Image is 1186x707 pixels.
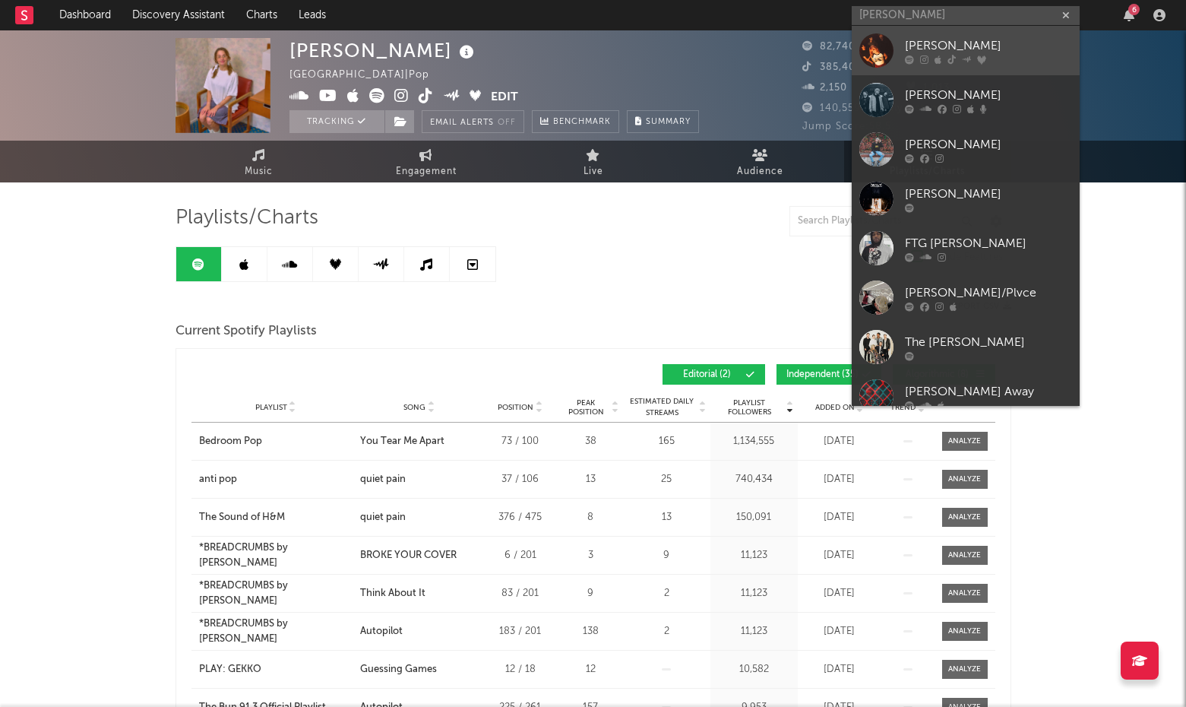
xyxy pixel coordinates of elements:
[627,548,707,563] div: 9
[627,434,707,449] div: 165
[289,110,384,133] button: Tracking
[562,472,619,487] div: 13
[532,110,619,133] a: Benchmark
[737,163,783,181] span: Audience
[852,26,1080,75] a: [PERSON_NAME]
[627,624,707,639] div: 2
[802,662,878,677] div: [DATE]
[802,548,878,563] div: [DATE]
[663,364,765,385] button: Editorial(2)
[852,174,1080,224] a: [PERSON_NAME]
[714,472,794,487] div: 740,434
[396,163,457,181] span: Engagement
[905,382,1072,401] div: [PERSON_NAME] Away
[627,586,707,601] div: 2
[802,624,878,639] div: [DATE]
[289,38,478,63] div: [PERSON_NAME]
[498,403,533,412] span: Position
[199,579,353,608] a: *BREADCRUMBS by [PERSON_NAME]
[627,510,707,525] div: 13
[562,398,610,417] span: Peak Position
[403,403,425,412] span: Song
[562,662,619,677] div: 12
[562,548,619,563] div: 3
[562,624,619,639] div: 138
[199,434,353,449] a: Bedroom Pop
[360,548,457,563] div: BROKE YOUR COVER
[486,662,555,677] div: 12 / 18
[802,472,878,487] div: [DATE]
[562,434,619,449] div: 38
[562,510,619,525] div: 8
[360,586,425,601] div: Think About It
[776,364,881,385] button: Independent(35)
[852,372,1080,421] a: [PERSON_NAME] Away
[905,333,1072,351] div: The [PERSON_NAME]
[802,42,856,52] span: 82,740
[714,662,794,677] div: 10,582
[199,472,353,487] a: anti pop
[672,370,742,379] span: Editorial ( 2 )
[905,135,1072,154] div: [PERSON_NAME]
[176,209,318,227] span: Playlists/Charts
[1124,9,1134,21] button: 6
[486,586,555,601] div: 83 / 201
[890,403,916,412] span: Trend
[905,86,1072,104] div: [PERSON_NAME]
[199,541,353,570] a: *BREADCRUMBS by [PERSON_NAME]
[360,510,406,525] div: quiet pain
[199,617,353,646] div: *BREADCRUMBS by [PERSON_NAME]
[852,75,1080,125] a: [PERSON_NAME]
[1128,4,1140,15] div: 6
[360,472,406,487] div: quiet pain
[852,6,1080,25] input: Search for artists
[905,284,1072,302] div: [PERSON_NAME]/Plvce
[491,88,518,107] button: Edit
[584,163,603,181] span: Live
[677,141,844,182] a: Audience
[627,472,707,487] div: 25
[786,370,859,379] span: Independent ( 35 )
[498,119,516,127] em: Off
[553,113,611,132] span: Benchmark
[802,83,847,93] span: 2,150
[486,624,555,639] div: 183 / 201
[486,434,555,449] div: 73 / 100
[176,322,317,341] span: Current Spotify Playlists
[646,118,691,126] span: Summary
[815,403,855,412] span: Added On
[360,662,437,677] div: Guessing Games
[714,586,794,601] div: 11,123
[360,624,403,639] div: Autopilot
[199,510,285,525] div: The Sound of H&M
[852,322,1080,372] a: The [PERSON_NAME]
[199,662,353,677] a: PLAY: GEKKO
[343,141,510,182] a: Engagement
[510,141,677,182] a: Live
[562,586,619,601] div: 9
[360,434,444,449] div: You Tear Me Apart
[486,472,555,487] div: 37 / 106
[905,185,1072,203] div: [PERSON_NAME]
[486,548,555,563] div: 6 / 201
[852,273,1080,322] a: [PERSON_NAME]/Plvce
[486,510,555,525] div: 376 / 475
[905,36,1072,55] div: [PERSON_NAME]
[245,163,273,181] span: Music
[199,472,237,487] div: anti pop
[199,662,261,677] div: PLAY: GEKKO
[789,206,979,236] input: Search Playlists/Charts
[714,510,794,525] div: 150,091
[802,586,878,601] div: [DATE]
[852,224,1080,273] a: FTG [PERSON_NAME]
[176,141,343,182] a: Music
[852,125,1080,174] a: [PERSON_NAME]
[714,434,794,449] div: 1,134,555
[802,103,954,113] span: 140,559 Monthly Listeners
[289,66,447,84] div: [GEOGRAPHIC_DATA] | Pop
[802,510,878,525] div: [DATE]
[422,110,524,133] button: Email AlertsOff
[199,434,262,449] div: Bedroom Pop
[714,548,794,563] div: 11,123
